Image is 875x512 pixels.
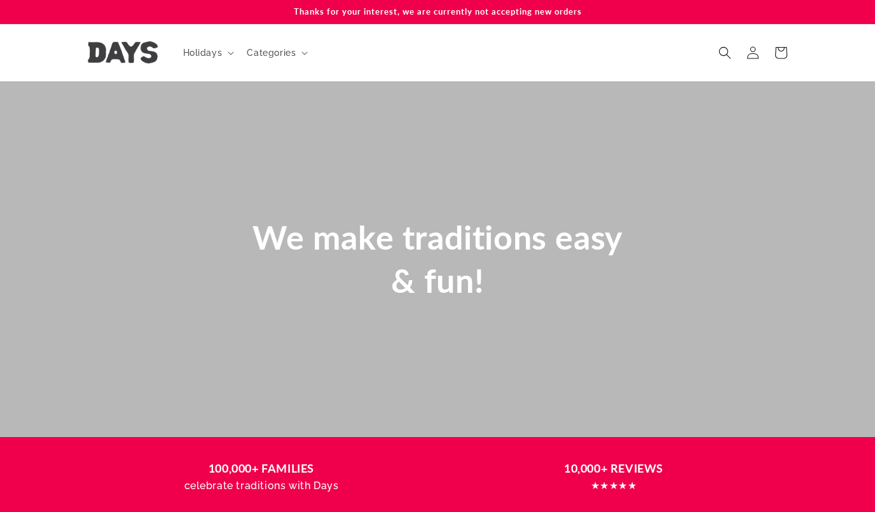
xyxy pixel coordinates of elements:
span: We make traditions easy & fun! [252,217,623,300]
h3: 10,000+ REVIEWS [450,460,778,477]
p: ★★★★★ [450,477,778,495]
span: Holidays [183,47,223,58]
h3: 100,000+ FAMILIES [97,460,425,477]
span: Categories [247,47,296,58]
p: celebrate traditions with Days [97,477,425,495]
summary: Holidays [176,39,240,66]
summary: Categories [239,39,313,66]
summary: Search [711,39,739,67]
img: Days United [88,41,158,64]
